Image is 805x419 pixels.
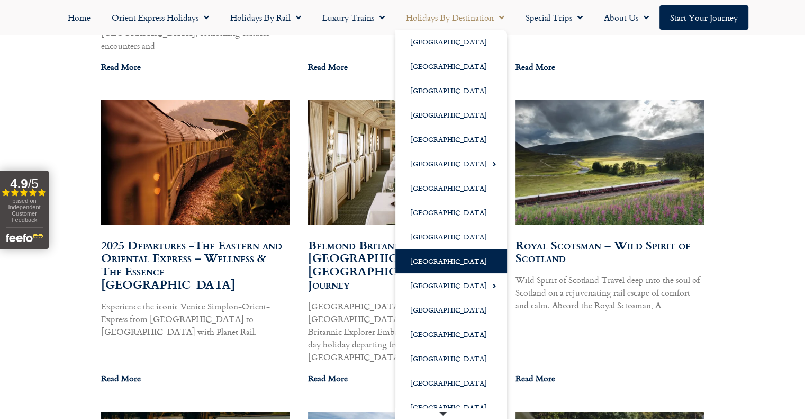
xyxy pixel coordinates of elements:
p: [GEOGRAPHIC_DATA] to The [GEOGRAPHIC_DATA] aboard the Belmond Britannic Explorer Embark on a luxu... [308,300,497,363]
a: Read more about Seven Stars Kyushu: Japan by Luxury Train [101,60,141,73]
a: [GEOGRAPHIC_DATA] [395,200,507,225]
a: Luxury Trains [312,5,395,30]
a: Home [57,5,101,30]
a: Read more about Belmond Britannic Explorer – London To The Lake District – 3 night Journey [308,372,348,385]
a: [GEOGRAPHIC_DATA] [395,225,507,249]
a: Royal Scotsman – Wild Spirit of Scotland [515,236,690,267]
p: Wild Spirit of Scotland Travel deep into the soul of Scotland on a rejuvenating rail escape of co... [515,273,704,311]
p: Experience the iconic Venice Simplon-Orient-Express from [GEOGRAPHIC_DATA] to [GEOGRAPHIC_DATA] w... [101,300,290,338]
a: 2025 Departures -The Eastern and Oriental Express – Wellness & The Essence [GEOGRAPHIC_DATA] [101,236,282,293]
nav: Menu [5,5,800,30]
a: Read more about Royal Scotsman – Wild Spirit of Scotland [515,372,555,385]
a: [GEOGRAPHIC_DATA] [395,346,507,371]
a: Read more about 2025 Departures -Costa Verde Express & Spain by First Class Rail [515,60,555,73]
a: [GEOGRAPHIC_DATA] [395,78,507,103]
a: Holidays by Rail [220,5,312,30]
a: [GEOGRAPHIC_DATA] [395,103,507,127]
a: [GEOGRAPHIC_DATA] [395,30,507,54]
a: [GEOGRAPHIC_DATA] [395,273,507,298]
a: Start your Journey [659,5,748,30]
a: [GEOGRAPHIC_DATA] [395,151,507,176]
a: [GEOGRAPHIC_DATA] [395,298,507,322]
a: [GEOGRAPHIC_DATA] [395,322,507,346]
a: Special Trips [515,5,593,30]
a: [GEOGRAPHIC_DATA] [395,127,507,151]
a: Read more about The Andean Explorer – Peru by Luxury Train 2025 [308,60,348,73]
a: Belmond Britannic Explorer – [GEOGRAPHIC_DATA] To [GEOGRAPHIC_DATA] – 3 night Journey [308,236,493,293]
a: [GEOGRAPHIC_DATA] [395,176,507,200]
a: Orient Express Holidays [101,5,220,30]
a: [GEOGRAPHIC_DATA] [395,54,507,78]
a: Read more about 2025 Departures -The Eastern and Oriental Express – Wellness & The Essence Malaysia [101,372,141,385]
a: About Us [593,5,659,30]
a: [GEOGRAPHIC_DATA] [395,371,507,395]
a: [GEOGRAPHIC_DATA] [395,249,507,273]
a: Holidays by Destination [395,5,515,30]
